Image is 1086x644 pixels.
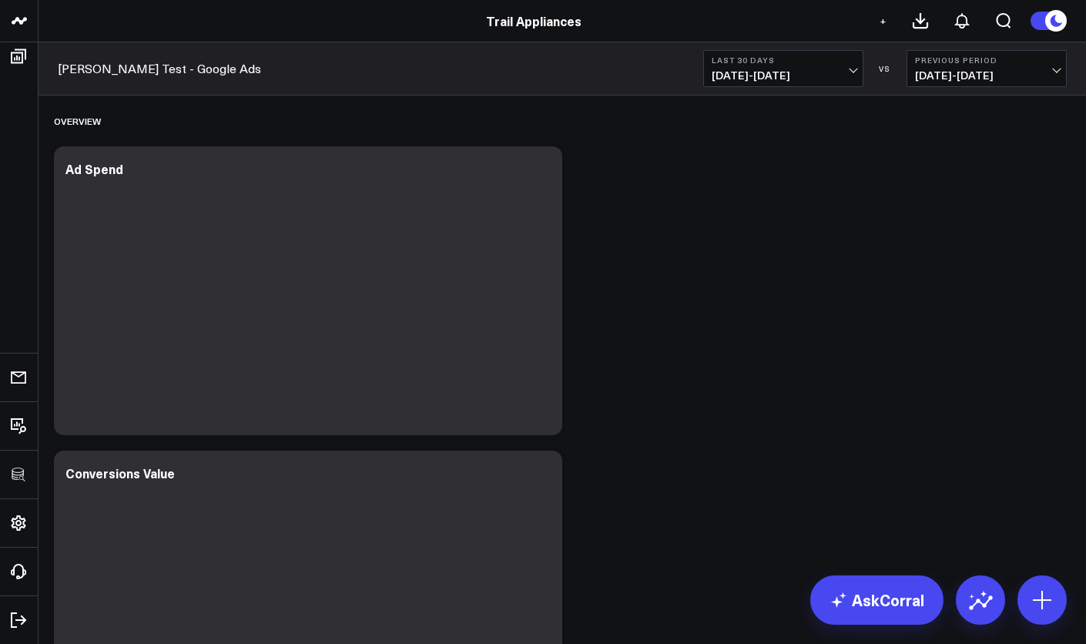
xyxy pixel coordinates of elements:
a: AskCorral [810,575,944,625]
b: Previous Period [915,55,1058,65]
button: Last 30 Days[DATE]-[DATE] [703,50,863,87]
span: [DATE] - [DATE] [712,69,855,82]
button: + [873,12,892,30]
a: [PERSON_NAME] Test - Google Ads [58,60,261,77]
button: Previous Period[DATE]-[DATE] [907,50,1067,87]
div: VS [871,64,899,73]
b: Last 30 Days [712,55,855,65]
a: Trail Appliances [486,12,582,29]
span: + [880,15,887,26]
div: Overview [54,103,101,139]
span: [DATE] - [DATE] [915,69,1058,82]
div: Conversions Value [65,465,175,481]
div: Ad Spend [65,160,123,177]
